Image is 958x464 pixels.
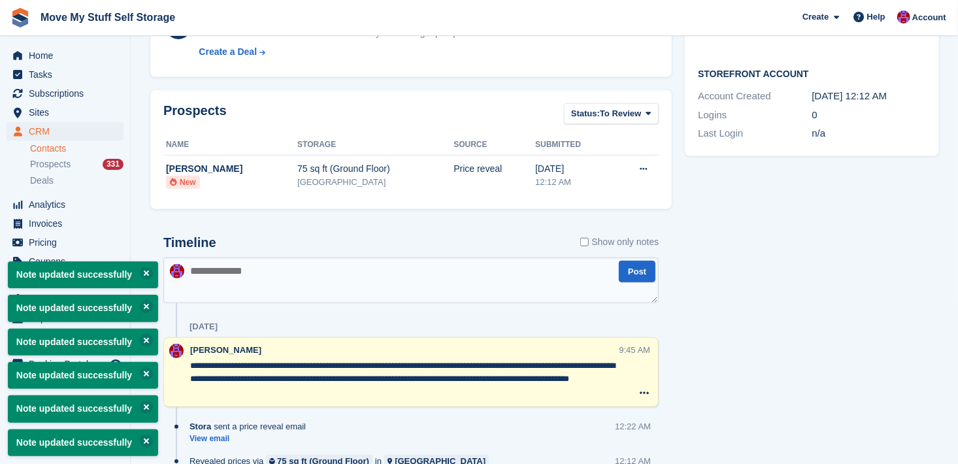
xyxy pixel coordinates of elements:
[615,420,651,433] div: 12:22 AM
[698,108,812,123] div: Logins
[454,135,535,156] th: Source
[166,162,297,176] div: [PERSON_NAME]
[698,67,926,80] h2: Storefront Account
[29,46,107,65] span: Home
[812,108,926,123] div: 0
[163,235,216,250] h2: Timeline
[802,10,829,24] span: Create
[29,65,107,84] span: Tasks
[8,329,158,356] p: Note updated successfully
[7,195,124,214] a: menu
[199,45,257,59] div: Create a Deal
[30,157,124,171] a: Prospects 331
[7,309,124,327] a: menu
[912,11,946,24] span: Account
[7,252,124,271] a: menu
[297,135,454,156] th: Storage
[190,322,218,332] div: [DATE]
[190,420,312,433] div: sent a price reveal email
[8,261,158,288] p: Note updated successfully
[169,344,184,358] img: Carrie Machin
[619,344,651,356] div: 9:45 AM
[190,433,312,444] a: View email
[8,395,158,422] p: Note updated successfully
[535,135,612,156] th: Submitted
[29,252,107,271] span: Coupons
[7,214,124,233] a: menu
[29,233,107,252] span: Pricing
[29,122,107,141] span: CRM
[8,295,158,322] p: Note updated successfully
[7,122,124,141] a: menu
[7,355,124,373] a: menu
[812,89,926,104] div: [DATE] 12:12 AM
[103,159,124,170] div: 331
[297,176,454,189] div: [GEOGRAPHIC_DATA]
[29,84,107,103] span: Subscriptions
[199,45,472,59] a: Create a Deal
[30,174,54,187] span: Deals
[29,195,107,214] span: Analytics
[580,235,589,249] input: Show only notes
[867,10,885,24] span: Help
[571,107,600,120] span: Status:
[35,7,180,28] a: Move My Stuff Self Storage
[30,158,71,171] span: Prospects
[29,214,107,233] span: Invoices
[166,176,200,189] li: New
[29,103,107,122] span: Sites
[600,107,641,120] span: To Review
[170,264,184,278] img: Carrie Machin
[454,162,535,176] div: Price reveal
[7,65,124,84] a: menu
[7,233,124,252] a: menu
[190,420,211,433] span: Stora
[30,142,124,155] a: Contacts
[580,235,659,249] label: Show only notes
[698,126,812,141] div: Last Login
[812,126,926,141] div: n/a
[564,103,659,125] button: Status: To Review
[535,162,612,176] div: [DATE]
[897,10,910,24] img: Carrie Machin
[535,176,612,189] div: 12:12 AM
[163,103,227,127] h2: Prospects
[30,174,124,188] a: Deals
[7,290,124,308] a: menu
[297,162,454,176] div: 75 sq ft (Ground Floor)
[7,103,124,122] a: menu
[698,89,812,104] div: Account Created
[10,8,30,27] img: stora-icon-8386f47178a22dfd0bd8f6a31ec36ba5ce8667c1dd55bd0f319d3a0aa187defe.svg
[7,84,124,103] a: menu
[8,362,158,389] p: Note updated successfully
[8,429,158,456] p: Note updated successfully
[190,345,261,355] span: [PERSON_NAME]
[619,261,655,282] button: Post
[7,271,124,290] a: menu
[163,135,297,156] th: Name
[7,46,124,65] a: menu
